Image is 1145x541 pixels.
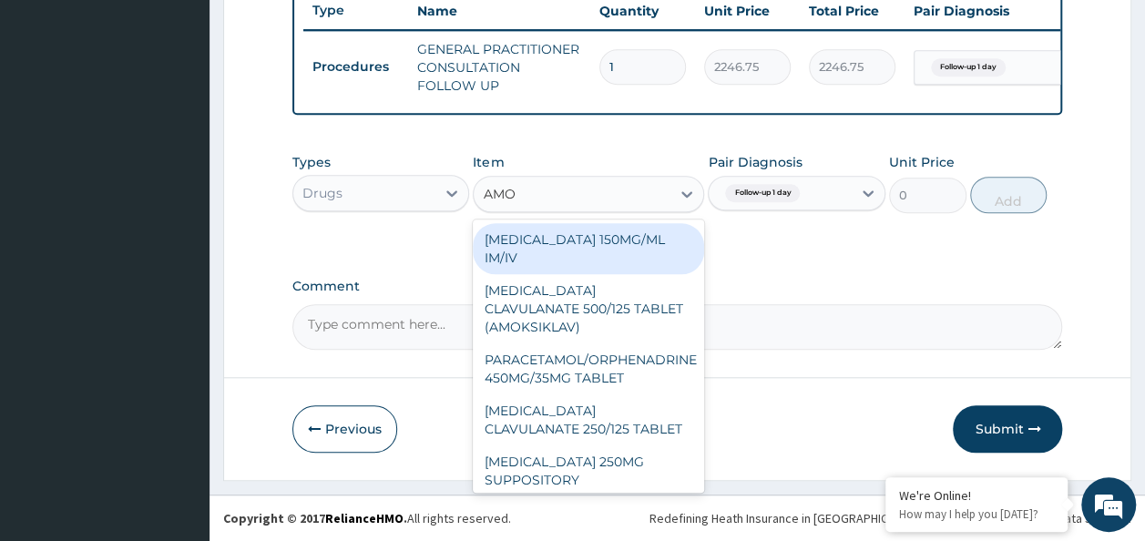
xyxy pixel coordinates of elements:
[725,184,800,202] span: Follow-up 1 day
[889,153,955,171] label: Unit Price
[210,495,1145,541] footer: All rights reserved.
[473,343,704,394] div: PARACETAMOL/ORPHENADRINE 450MG/35MG TABLET
[34,91,74,137] img: d_794563401_company_1708531726252_794563401
[292,155,331,170] label: Types
[473,394,704,445] div: [MEDICAL_DATA] CLAVULANATE 250/125 TABLET
[473,153,504,171] label: Item
[9,353,347,417] textarea: Type your message and hit 'Enter'
[408,31,590,104] td: GENERAL PRACTITIONER CONSULTATION FOLLOW UP
[473,445,704,496] div: [MEDICAL_DATA] 250MG SUPPOSITORY
[970,177,1048,213] button: Add
[899,487,1054,504] div: We're Online!
[302,184,342,202] div: Drugs
[473,223,704,274] div: [MEDICAL_DATA] 150MG/ML IM/IV
[931,58,1006,77] span: Follow-up 1 day
[325,510,404,526] a: RelianceHMO
[299,9,342,53] div: Minimize live chat window
[303,50,408,84] td: Procedures
[106,158,251,342] span: We're online!
[292,405,397,453] button: Previous
[473,274,704,343] div: [MEDICAL_DATA] CLAVULANATE 500/125 TABLET (AMOKSIKLAV)
[953,405,1062,453] button: Submit
[708,153,802,171] label: Pair Diagnosis
[292,279,1063,294] label: Comment
[899,506,1054,522] p: How may I help you today?
[223,510,407,526] strong: Copyright © 2017 .
[649,509,1131,527] div: Redefining Heath Insurance in [GEOGRAPHIC_DATA] using Telemedicine and Data Science!
[95,102,306,126] div: Chat with us now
